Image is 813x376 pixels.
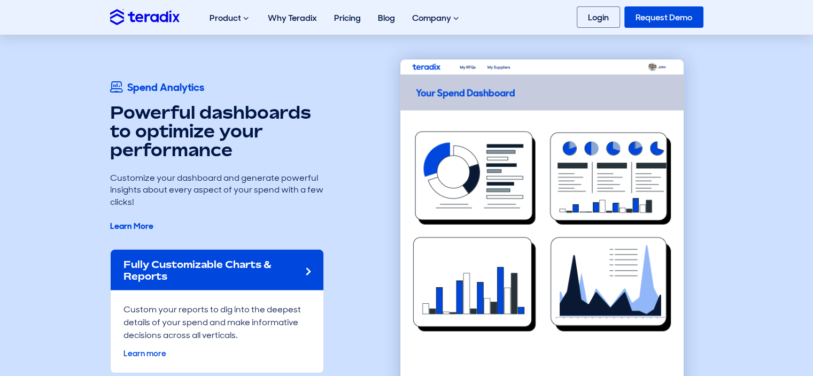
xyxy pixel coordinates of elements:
[123,258,298,282] h2: Fully Customizable Charts & Reports
[110,220,153,232] a: Learn More
[624,6,703,28] a: Request Demo
[577,6,620,28] a: Login
[123,348,166,359] a: Learn more
[127,80,204,95] span: Spend Analytics
[201,1,259,35] div: Product
[110,103,324,160] h2: Powerful dashboards to optimize your performance
[326,1,369,35] a: Pricing
[111,290,323,373] div: Custom your reports to dig into the deepest details of your spend and make informative decisions ...
[742,305,798,361] iframe: Chatbot
[369,1,404,35] a: Blog
[110,9,180,25] img: Teradix logo
[259,1,326,35] a: Why Teradix
[404,1,469,35] div: Company
[110,172,324,232] div: Customize your dashboard and generate powerful insights about every aspect of your spend with a f...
